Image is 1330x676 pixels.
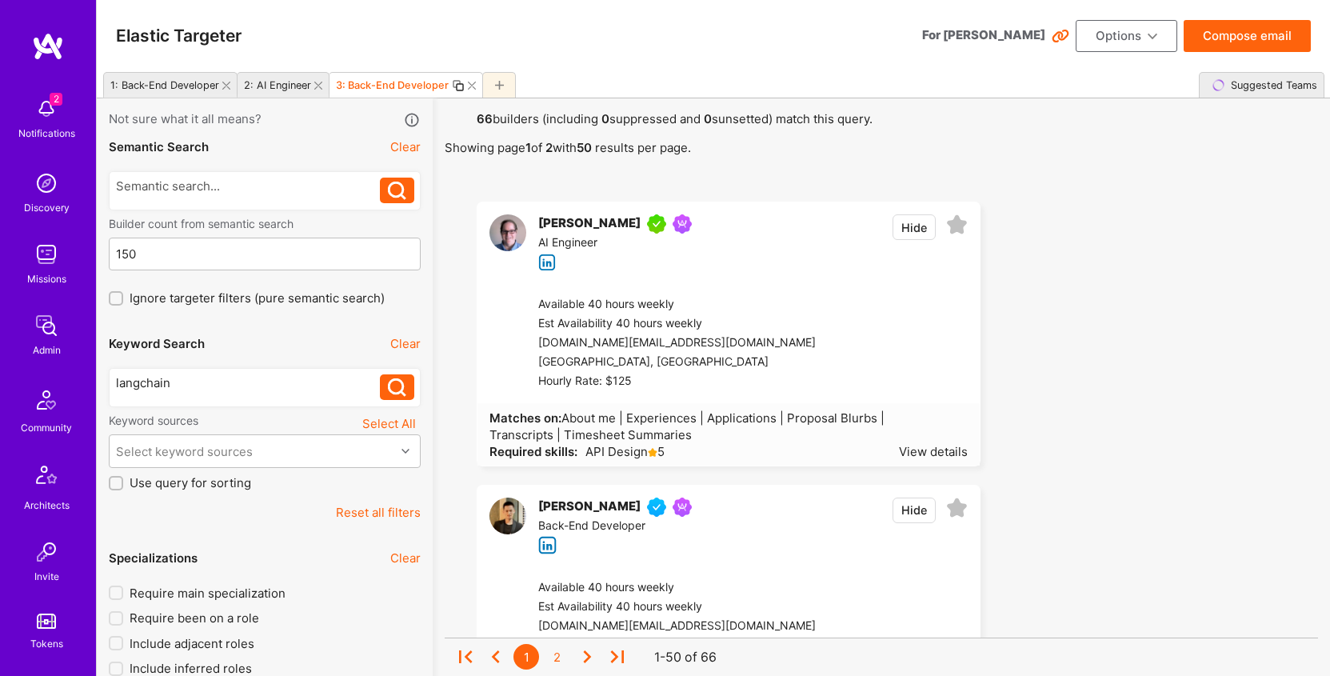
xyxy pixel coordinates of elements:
i: icon EmptyStar [946,498,968,519]
i: icon Search [388,182,406,200]
div: 1: Back-End Developer [110,79,219,91]
a: User Avatar [489,214,526,271]
button: Clear [390,550,421,566]
span: Use query for sorting [130,474,251,491]
span: API Design 5 [581,443,665,460]
div: 3: Back-End Developer [336,79,449,91]
div: Discovery [24,199,70,216]
img: Been on Mission [673,498,692,517]
span: Require been on a role [130,610,259,626]
img: Invite [30,536,62,568]
div: Architects [24,497,70,514]
span: About me | Experiences | Applications | Proposal Blurbs | Transcripts | Timesheet Summaries [489,410,885,442]
strong: Required skills: [489,444,577,459]
div: Community [21,419,72,436]
div: Missions [27,270,66,287]
button: Clear [390,138,421,155]
div: Back-End Developer [538,517,698,536]
i: icon ArrowDownBlack [1148,32,1157,42]
div: 1-50 of 66 [654,649,717,666]
div: [DOMAIN_NAME][EMAIL_ADDRESS][DOMAIN_NAME] [538,334,816,353]
i: icon linkedIn [538,536,557,554]
i: icon EmptyStar [946,214,968,236]
i: icon Close [314,82,322,90]
img: bell [30,93,62,125]
button: Select All [357,413,421,434]
div: Tokens [30,635,63,652]
i: icon linkedIn [538,254,557,272]
div: Hourly Rate: $125 [538,372,816,391]
span: Include adjacent roles [130,635,254,652]
i: icon CircleLoadingViolet [1211,78,1226,93]
div: Select keyword sources [116,443,253,460]
img: teamwork [30,238,62,270]
div: [DOMAIN_NAME][EMAIL_ADDRESS][DOMAIN_NAME] [538,617,816,636]
button: Clear [390,335,421,352]
div: Est Availability 40 hours weekly [538,598,816,617]
strong: 2 [545,140,553,155]
strong: 0 [601,111,609,126]
img: logo [32,32,64,61]
div: Specializations [109,550,198,566]
div: Est Availability 40 hours weekly [538,314,816,334]
i: icon Info [403,111,421,130]
div: Invite [34,568,59,585]
img: discovery [30,167,62,199]
div: For [PERSON_NAME] [922,26,1045,43]
label: Builder count from semantic search [109,216,421,231]
div: Semantic Search [109,138,209,155]
button: Options [1076,20,1177,52]
button: Hide [893,214,936,240]
div: Available 40 hours weekly [538,295,816,314]
button: Compose email [1184,20,1311,52]
strong: 50 [577,140,592,155]
i: icon Copy [452,79,465,92]
p: Showing page of with results per page. [445,139,1318,156]
i: icon Close [468,82,476,90]
div: [PERSON_NAME] [538,498,641,517]
strong: 66 [477,111,493,126]
div: [GEOGRAPHIC_DATA], [GEOGRAPHIC_DATA] [538,353,816,372]
div: Available 40 hours weekly [538,578,816,598]
span: 2 [50,93,62,106]
img: A.Teamer in Residence [647,214,666,234]
div: Keyword Search [109,335,205,352]
div: Notifications [18,125,75,142]
div: 2: AI Engineer [244,79,311,91]
img: admin teamwork [30,310,62,342]
div: [PERSON_NAME] [538,214,641,234]
button: Hide [893,498,936,523]
i: icon Plus [495,81,504,90]
div: Admin [33,342,61,358]
i: icon Search [388,378,406,397]
span: Require main specialization [130,585,286,602]
a: User Avatar [489,498,526,554]
img: Community [27,381,66,419]
i: icon Star [648,448,657,458]
span: Not sure what it all means? [109,110,262,129]
div: 1 [513,644,539,670]
div: 2 [544,644,569,670]
label: Keyword sources [109,413,198,428]
div: [GEOGRAPHIC_DATA], [GEOGRAPHIC_DATA] [538,636,816,655]
strong: 1 [525,140,531,155]
div: langchain [116,374,381,391]
img: User Avatar [489,214,526,251]
i: icon Chevron [401,447,409,455]
img: Vetted A.Teamer [647,498,666,517]
h3: Elastic Targeter [116,26,242,46]
strong: Matches on: [489,410,561,426]
button: Reset all filters [336,504,421,521]
img: tokens [37,614,56,629]
img: User Avatar [489,498,526,534]
div: Suggested Teams [1224,74,1317,97]
img: Architects [27,458,66,497]
div: AI Engineer [538,234,698,253]
img: Been on Mission [673,214,692,234]
div: View details [899,443,968,460]
span: Ignore targeter filters (pure semantic search) [130,290,385,306]
i: icon Close [222,82,230,90]
strong: 0 [704,111,712,126]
